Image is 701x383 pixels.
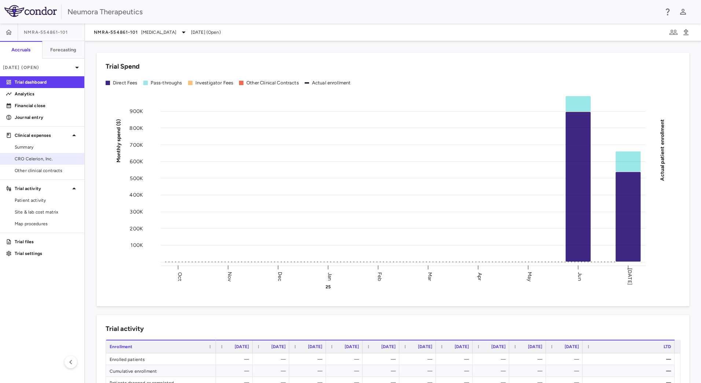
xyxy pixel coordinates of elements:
span: [DATE] [235,344,249,349]
span: Other clinical contracts [15,167,78,174]
span: [DATE] [308,344,322,349]
span: [DATE] [345,344,359,349]
span: [DATE] [381,344,396,349]
span: NMRA‐554861‐101 [24,29,68,35]
text: May [526,271,533,281]
tspan: 900K [130,108,143,114]
tspan: 200K [130,225,143,231]
div: Enrolled patients [106,353,216,365]
div: Cumulative enrollment [106,365,216,376]
span: CRO Celerion, Inc. [15,156,78,162]
span: Map procedures [15,220,78,227]
div: — [223,365,249,377]
div: Actual enrollment [312,80,351,86]
span: Enrollment [110,344,133,349]
text: Oct [177,272,183,281]
div: — [406,365,432,377]
div: Pass-throughs [151,80,182,86]
text: Nov [227,271,233,281]
span: [DATE] [455,344,469,349]
span: Site & lab cost matrix [15,209,78,215]
text: Dec [277,271,283,281]
div: — [406,353,432,365]
p: Analytics [15,91,78,97]
text: Feb [377,272,383,281]
div: Investigator Fees [195,80,234,86]
div: — [553,365,579,377]
div: Direct Fees [113,80,137,86]
div: — [589,365,671,377]
div: — [516,353,542,365]
span: [DATE] [418,344,432,349]
tspan: 100K [131,242,143,248]
tspan: 700K [130,142,143,148]
p: Trial settings [15,250,78,257]
p: Trial dashboard [15,79,78,85]
text: Mar [427,272,433,281]
tspan: 300K [130,209,143,215]
div: — [479,365,506,377]
h6: Forecasting [50,47,77,53]
span: Patient activity [15,197,78,204]
p: Trial files [15,238,78,245]
span: LTD [664,344,671,349]
span: [MEDICAL_DATA] [141,29,176,36]
div: — [296,353,322,365]
div: — [333,365,359,377]
h6: Trial activity [106,324,144,334]
p: Financial close [15,102,78,109]
h6: Trial Spend [106,62,140,72]
p: Trial activity [15,185,70,192]
span: [DATE] [528,344,542,349]
p: [DATE] (Open) [3,64,73,71]
tspan: 800K [129,125,143,131]
tspan: Monthly spend ($) [115,119,122,163]
div: — [516,365,542,377]
div: — [259,365,286,377]
text: Apr [477,272,483,280]
p: Clinical expenses [15,132,70,139]
div: — [259,353,286,365]
div: — [333,353,359,365]
span: [DATE] [565,344,579,349]
div: — [479,353,506,365]
tspan: 400K [129,192,143,198]
text: Jan [327,272,333,280]
span: [DATE] [491,344,506,349]
h6: Accruals [11,47,30,53]
div: — [443,353,469,365]
span: Summary [15,144,78,150]
div: — [553,353,579,365]
span: [DATE] (Open) [191,29,221,36]
div: — [369,365,396,377]
div: — [296,365,322,377]
tspan: 600K [130,158,143,165]
span: [DATE] [271,344,286,349]
text: Jun [577,272,583,281]
span: NMRA‐554861‐101 [94,29,138,35]
p: Journal entry [15,114,78,121]
tspan: Actual patient enrollment [659,119,665,180]
div: — [443,365,469,377]
div: Other Clinical Contracts [246,80,299,86]
div: — [223,353,249,365]
text: 25 [326,284,331,289]
div: Neumora Therapeutics [67,6,658,17]
div: — [589,353,671,365]
text: [DATE] [627,268,633,285]
div: — [369,353,396,365]
img: logo-full-SnFGN8VE.png [4,5,57,17]
tspan: 500K [130,175,143,181]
